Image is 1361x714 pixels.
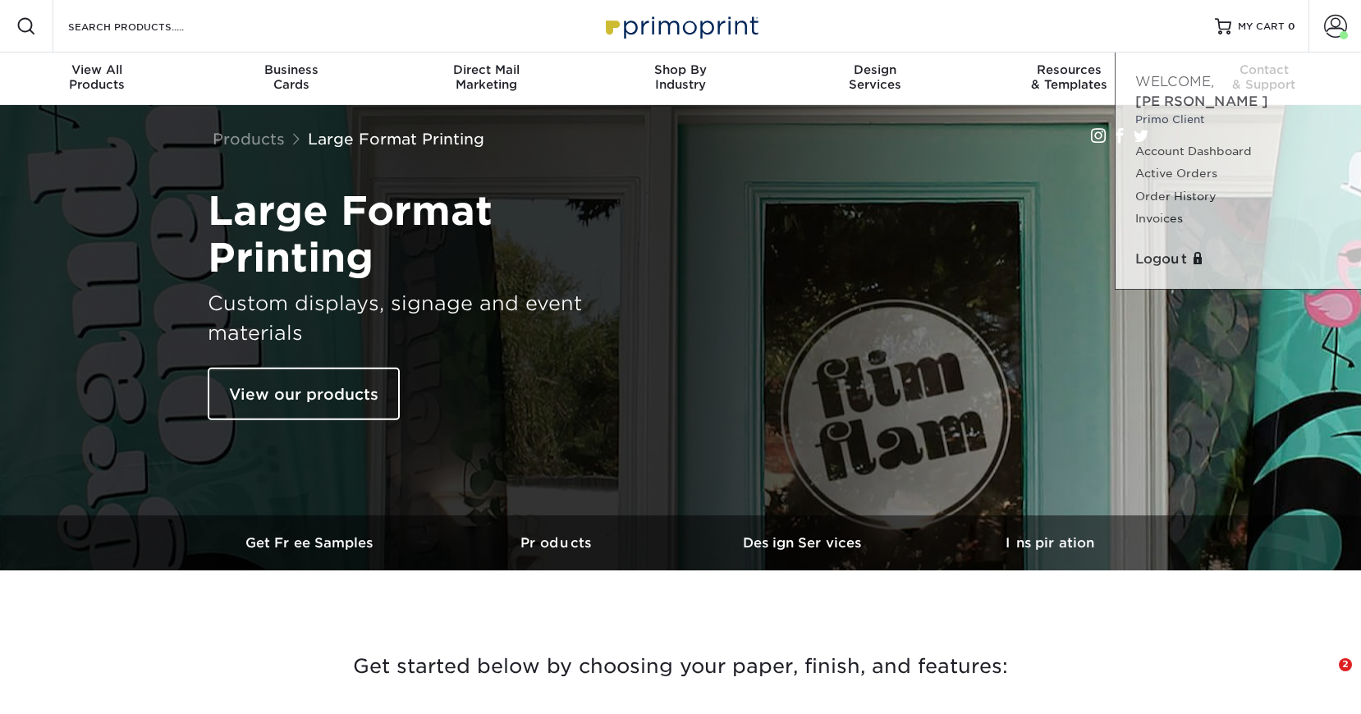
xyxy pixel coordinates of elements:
a: Order History [1135,185,1341,208]
img: Primoprint [598,8,763,43]
span: Resources [972,62,1166,77]
a: Invoices [1135,208,1341,230]
h3: Get Free Samples [188,535,434,551]
h3: Products [434,535,680,551]
a: Inspiration [927,515,1173,570]
span: 2 [1339,658,1352,671]
input: SEARCH PRODUCTS..... [66,16,227,36]
iframe: Google Customer Reviews [4,664,140,708]
h3: Design Services [680,535,927,551]
span: 0 [1288,21,1295,32]
div: Services [777,62,972,92]
a: View our products [208,368,400,420]
a: Logout [1135,249,1341,269]
h3: Get started below by choosing your paper, finish, and features: [200,629,1161,703]
span: [PERSON_NAME] [1135,94,1268,109]
div: Marketing [389,62,584,92]
h3: Inspiration [927,535,1173,551]
span: Direct Mail [389,62,584,77]
span: MY CART [1238,20,1285,34]
a: Products [213,130,285,148]
a: Resources& Templates [972,53,1166,105]
iframe: Intercom live chat [1305,658,1345,698]
a: Get Free Samples [188,515,434,570]
span: Welcome, [1135,74,1214,89]
span: Shop By [584,62,778,77]
h1: Large Format Printing [208,187,618,281]
a: Design Services [680,515,927,570]
div: Industry [584,62,778,92]
h3: Custom displays, signage and event materials [208,289,618,348]
span: Business [195,62,389,77]
div: Cards [195,62,389,92]
small: Primo Client [1135,112,1341,127]
a: Large Format Printing [308,130,484,148]
a: Products [434,515,680,570]
a: Direct MailMarketing [389,53,584,105]
a: DesignServices [777,53,972,105]
a: BusinessCards [195,53,389,105]
a: Active Orders [1135,162,1341,185]
span: Design [777,62,972,77]
a: Shop ByIndustry [584,53,778,105]
a: Account Dashboard [1135,140,1341,162]
div: & Templates [972,62,1166,92]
